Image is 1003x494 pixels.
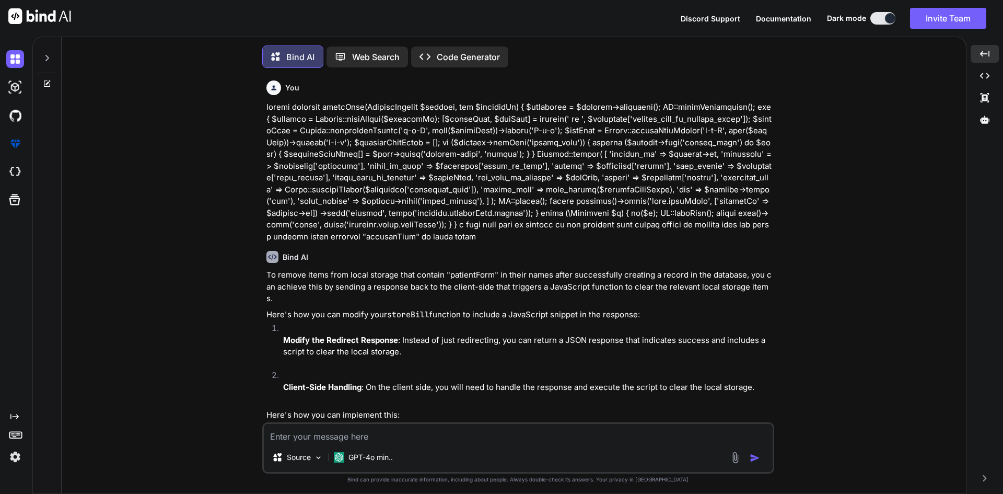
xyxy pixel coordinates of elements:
[334,452,344,463] img: GPT-4o mini
[266,409,772,421] p: Here's how you can implement this:
[6,50,24,68] img: darkChat
[266,101,772,243] p: loremi dolorsit ametcOnse(AdipiscIngelit $seddoei, tem $incididUn) { $utlaboree = $dolorem->aliqu...
[387,309,429,320] code: storeBill
[266,269,772,305] p: To remove items from local storage that contain "patientForm" in their names after successfully c...
[287,452,311,463] p: Source
[681,13,740,24] button: Discord Support
[6,135,24,153] img: premium
[729,452,741,464] img: attachment
[262,476,774,484] p: Bind can provide inaccurate information, including about people. Always double-check its answers....
[6,448,24,466] img: settings
[6,163,24,181] img: cloudideIcon
[910,8,986,29] button: Invite Team
[283,335,772,358] p: : Instead of just redirecting, you can return a JSON response that indicates success and includes...
[437,51,500,63] p: Code Generator
[283,335,398,345] strong: Modify the Redirect Response
[283,382,772,394] p: : On the client side, you will need to handle the response and execute the script to clear the lo...
[286,51,314,63] p: Bind AI
[283,252,308,262] h6: Bind AI
[285,83,299,93] h6: You
[283,382,361,392] strong: Client-Side Handling
[352,51,400,63] p: Web Search
[681,14,740,23] span: Discord Support
[348,452,393,463] p: GPT-4o min..
[266,309,772,321] p: Here's how you can modify your function to include a JavaScript snippet in the response:
[6,107,24,124] img: githubDark
[756,13,811,24] button: Documentation
[827,13,866,24] span: Dark mode
[756,14,811,23] span: Documentation
[750,453,760,463] img: icon
[8,8,71,24] img: Bind AI
[6,78,24,96] img: darkAi-studio
[314,453,323,462] img: Pick Models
